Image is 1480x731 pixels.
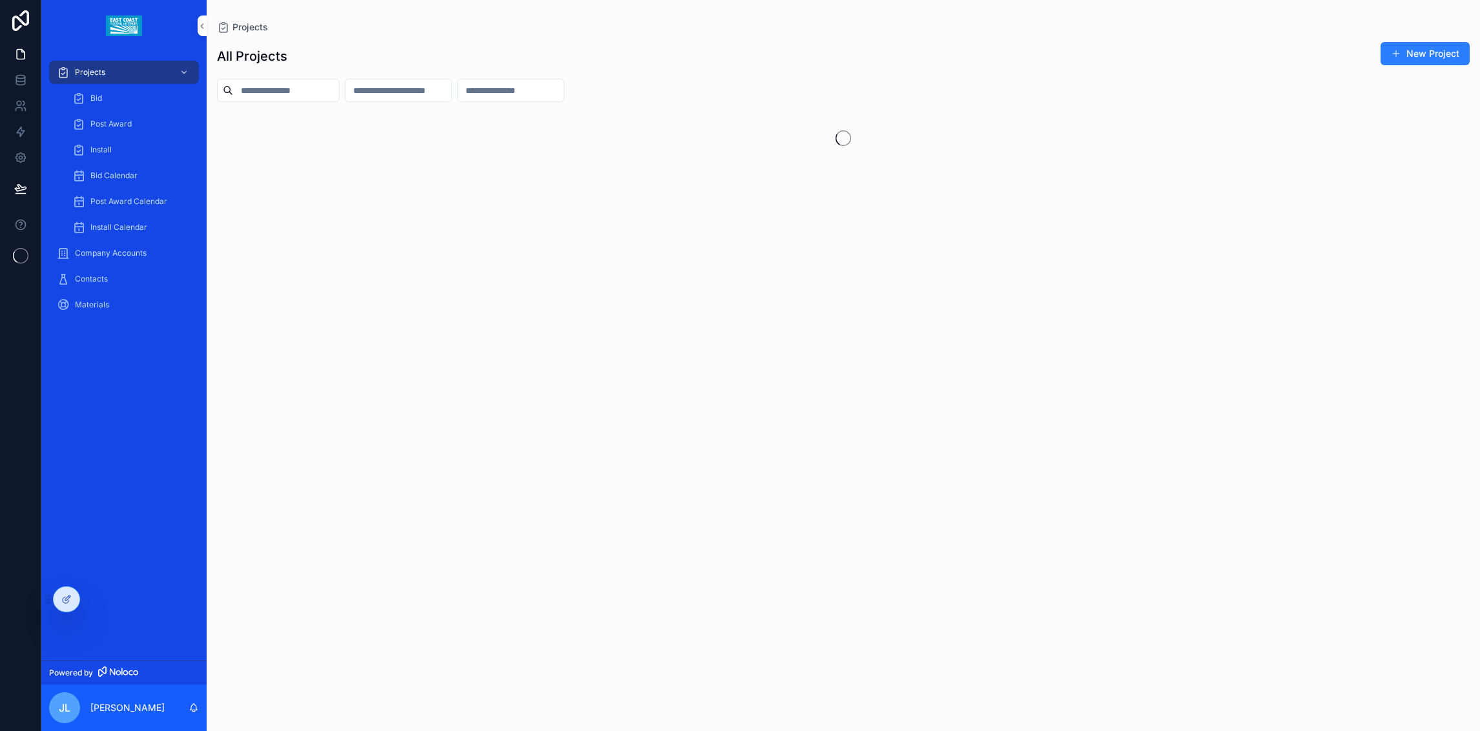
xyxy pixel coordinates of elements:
span: Post Award [90,119,132,129]
a: Projects [49,61,199,84]
div: scrollable content [41,52,207,333]
a: Company Accounts [49,242,199,265]
span: JL [59,700,70,716]
span: Install Calendar [90,222,147,232]
span: Powered by [49,668,93,678]
span: Contacts [75,274,108,284]
p: [PERSON_NAME] [90,701,165,714]
a: Powered by [41,661,207,685]
span: Bid [90,93,102,103]
h1: All Projects [217,47,287,65]
a: Bid [65,87,199,110]
a: Post Award Calendar [65,190,199,213]
span: Projects [75,67,105,77]
span: Bid Calendar [90,170,138,181]
a: Install [65,138,199,161]
a: Materials [49,293,199,316]
span: Materials [75,300,109,310]
a: Projects [217,21,268,34]
a: Install Calendar [65,216,199,239]
a: Post Award [65,112,199,136]
a: Bid Calendar [65,164,199,187]
a: Contacts [49,267,199,291]
span: Post Award Calendar [90,196,167,207]
span: Company Accounts [75,248,147,258]
span: Install [90,145,112,155]
img: App logo [106,15,141,36]
span: Projects [232,21,268,34]
button: New Project [1381,42,1470,65]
